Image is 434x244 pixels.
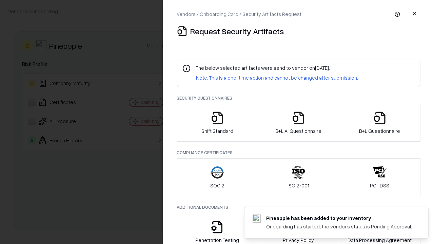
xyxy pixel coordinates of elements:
p: Additional Documents [177,204,420,210]
button: ISO 27001 [258,158,339,196]
p: ISO 27001 [288,182,309,189]
button: Shift Standard [177,104,258,142]
p: B+L AI Questionnaire [275,127,321,135]
p: Privacy Policy [283,237,314,244]
p: Shift Standard [201,127,233,135]
p: Security Questionnaires [177,95,420,101]
p: B+L Questionnaire [359,127,400,135]
p: The below selected artifacts were send to vendor on [DATE] . [196,64,358,72]
p: Penetration Testing [195,237,239,244]
p: PCI-DSS [370,182,389,189]
img: pineappleenergy.com [253,215,261,223]
button: B+L AI Questionnaire [258,104,339,142]
p: Request Security Artifacts [190,26,284,37]
button: B+L Questionnaire [339,104,420,142]
p: Compliance Certificates [177,150,420,156]
p: Data Processing Agreement [348,237,412,244]
p: Vendors / Onboarding Card / Security Artifacts Request [177,11,301,18]
p: SOC 2 [210,182,224,189]
div: Onboarding has started, the vendor's status is Pending Approval. [266,223,412,230]
p: Note: This is a one-time action and cannot be changed after submission. [196,74,358,81]
button: SOC 2 [177,158,258,196]
div: Pineapple has been added to your inventory [266,215,412,222]
button: PCI-DSS [339,158,420,196]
